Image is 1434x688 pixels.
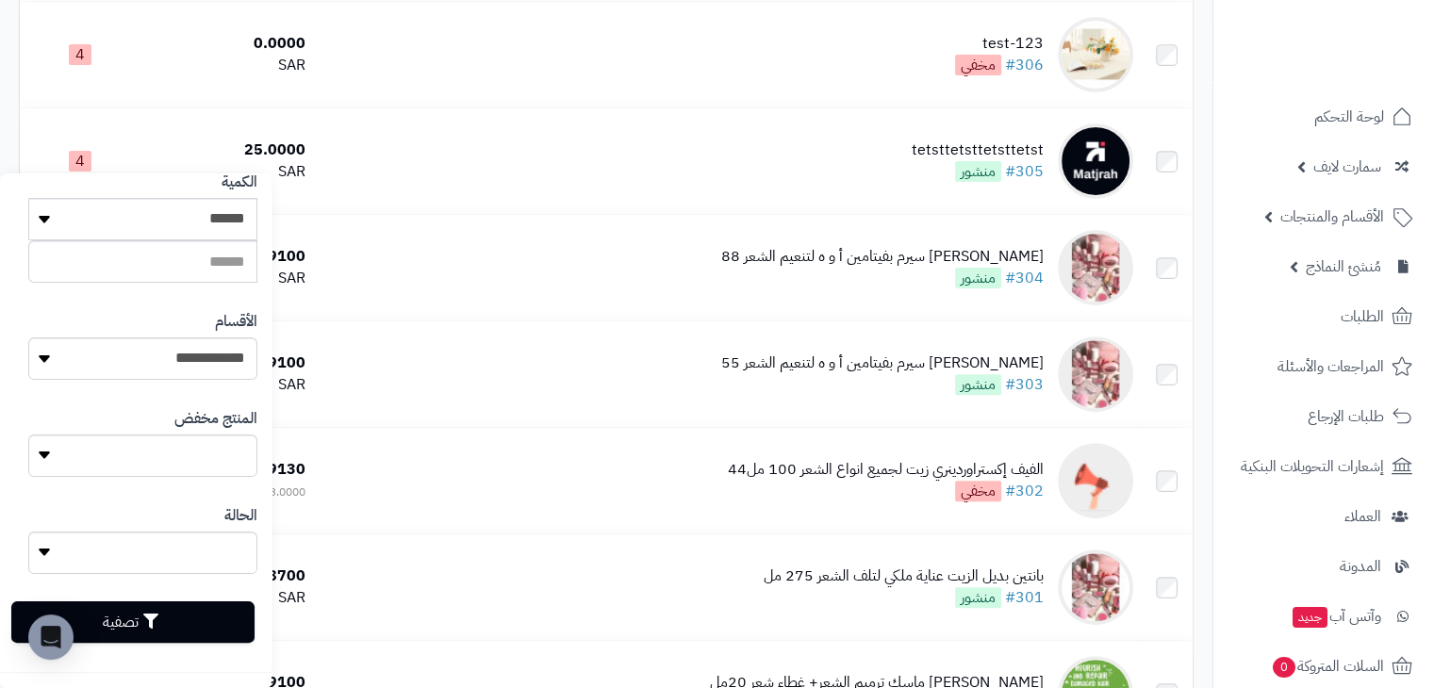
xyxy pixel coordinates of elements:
div: SAR [148,161,305,183]
a: الطلبات [1225,294,1423,339]
span: منشور [955,587,1001,608]
a: #304 [1005,267,1044,289]
button: تصفية [11,601,255,643]
a: #306 [1005,54,1044,76]
span: الأقسام والمنتجات [1280,204,1384,230]
span: 55.9130 [244,458,305,481]
img: بانتين بديل الزيت عناية ملكي لتلف الشعر 275 مل [1058,549,1133,625]
label: الكمية [222,172,257,193]
a: طلبات الإرجاع [1225,394,1423,439]
span: جديد [1293,607,1327,628]
span: مخفي [955,481,1001,501]
div: Open Intercom Messenger [28,614,74,660]
a: وآتس آبجديد [1225,594,1423,639]
img: logo-2.png [1306,32,1416,72]
a: العملاء [1225,494,1423,539]
span: 4 [69,44,91,65]
div: 25.0000 [148,139,305,161]
span: إشعارات التحويلات البنكية [1241,453,1384,480]
span: المدونة [1340,553,1381,580]
span: وآتس آب [1291,603,1381,630]
span: منشور [955,268,1001,288]
a: #302 [1005,480,1044,502]
label: الحالة [224,505,257,527]
div: [PERSON_NAME] سيرم بفيتامين أ و ه لتنعيم الشعر 88 [721,246,1044,268]
span: 223.0000 [256,483,305,500]
span: 4 [69,151,91,172]
span: مخفي [955,55,1001,75]
div: [PERSON_NAME] سيرم بفيتامين أ و ه لتنعيم الشعر 55 [721,352,1044,374]
div: الفيف إكستراوردينري زيت لجميع انواع الشعر 100 مل44 [728,459,1044,481]
label: المنتج مخفض [174,408,257,430]
img: لي ستافورد سيرم بفيتامين أ و ه لتنعيم الشعر 88 [1058,230,1133,305]
div: test-123 [955,33,1044,55]
span: طلبات الإرجاع [1308,403,1384,430]
div: بانتين بديل الزيت عناية ملكي لتلف الشعر 275 مل [764,565,1044,587]
img: tetsttetsttetsttetst [1058,123,1133,199]
span: المراجعات والأسئلة [1277,353,1384,380]
span: سمارت لايف [1313,154,1381,180]
a: #305 [1005,160,1044,183]
span: منشور [955,374,1001,395]
a: المدونة [1225,544,1423,589]
div: tetsttetsttetsttetst [912,139,1044,161]
a: المراجعات والأسئلة [1225,344,1423,389]
span: العملاء [1344,503,1381,530]
span: منشور [955,161,1001,182]
span: الطلبات [1341,303,1384,330]
label: الأقسام [215,311,257,333]
a: إشعارات التحويلات البنكية [1225,444,1423,489]
span: مُنشئ النماذج [1306,254,1381,280]
a: لوحة التحكم [1225,94,1423,139]
span: 0 [1272,656,1296,679]
img: الفيف إكستراوردينري زيت لجميع انواع الشعر 100 مل44 [1058,443,1133,518]
img: test-123 [1058,17,1133,92]
span: لوحة التحكم [1314,104,1384,130]
a: #301 [1005,586,1044,609]
a: #303 [1005,373,1044,396]
div: SAR [148,55,305,76]
span: السلات المتروكة [1271,653,1384,680]
img: لي ستافورد سيرم بفيتامين أ و ه لتنعيم الشعر 55 [1058,336,1133,412]
div: 0.0000 [148,33,305,55]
